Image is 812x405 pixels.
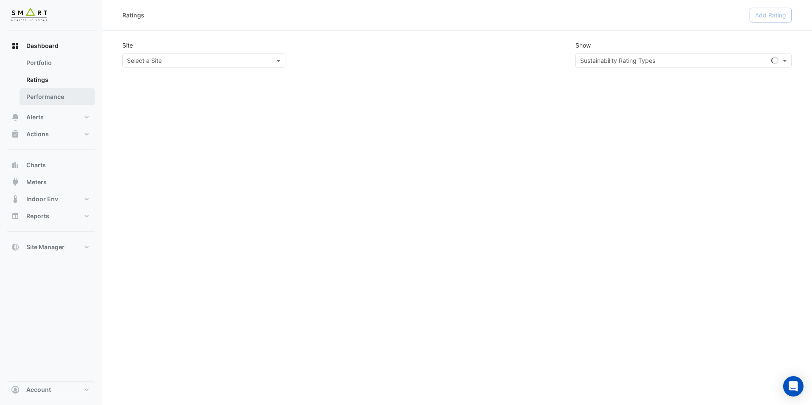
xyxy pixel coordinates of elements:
[11,113,20,121] app-icon: Alerts
[7,174,95,191] button: Meters
[11,161,20,169] app-icon: Charts
[11,130,20,138] app-icon: Actions
[575,41,591,50] label: Show
[26,130,49,138] span: Actions
[7,157,95,174] button: Charts
[26,385,51,394] span: Account
[26,161,46,169] span: Charts
[7,381,95,398] button: Account
[26,178,47,186] span: Meters
[10,7,48,24] img: Company Logo
[7,239,95,256] button: Site Manager
[7,126,95,143] button: Actions
[11,212,20,220] app-icon: Reports
[11,178,20,186] app-icon: Meters
[122,41,133,50] label: Site
[20,71,95,88] a: Ratings
[11,195,20,203] app-icon: Indoor Env
[7,54,95,109] div: Dashboard
[20,88,95,105] a: Performance
[7,208,95,225] button: Reports
[122,11,144,20] div: Ratings
[26,42,59,50] span: Dashboard
[11,42,20,50] app-icon: Dashboard
[26,212,49,220] span: Reports
[26,113,44,121] span: Alerts
[7,191,95,208] button: Indoor Env
[26,195,58,203] span: Indoor Env
[7,109,95,126] button: Alerts
[783,376,804,397] div: Open Intercom Messenger
[20,54,95,71] a: Portfolio
[11,243,20,251] app-icon: Site Manager
[26,243,65,251] span: Site Manager
[7,37,95,54] button: Dashboard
